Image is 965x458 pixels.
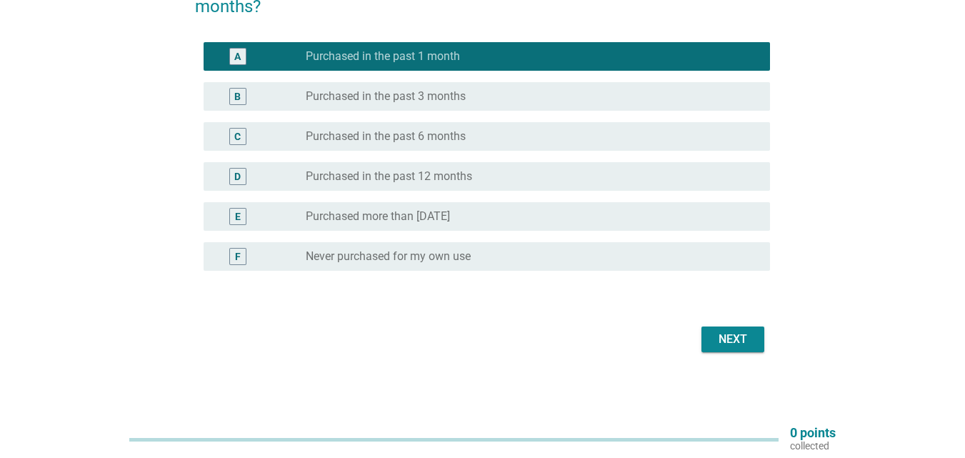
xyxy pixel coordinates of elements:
[234,129,241,144] div: C
[235,209,241,224] div: E
[306,209,450,224] label: Purchased more than [DATE]
[790,427,836,439] p: 0 points
[306,129,466,144] label: Purchased in the past 6 months
[790,439,836,452] p: collected
[234,49,241,64] div: A
[306,49,460,64] label: Purchased in the past 1 month
[713,331,753,348] div: Next
[306,89,466,104] label: Purchased in the past 3 months
[701,327,764,352] button: Next
[306,249,471,264] label: Never purchased for my own use
[235,249,241,264] div: F
[306,169,472,184] label: Purchased in the past 12 months
[234,89,241,104] div: B
[234,169,241,184] div: D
